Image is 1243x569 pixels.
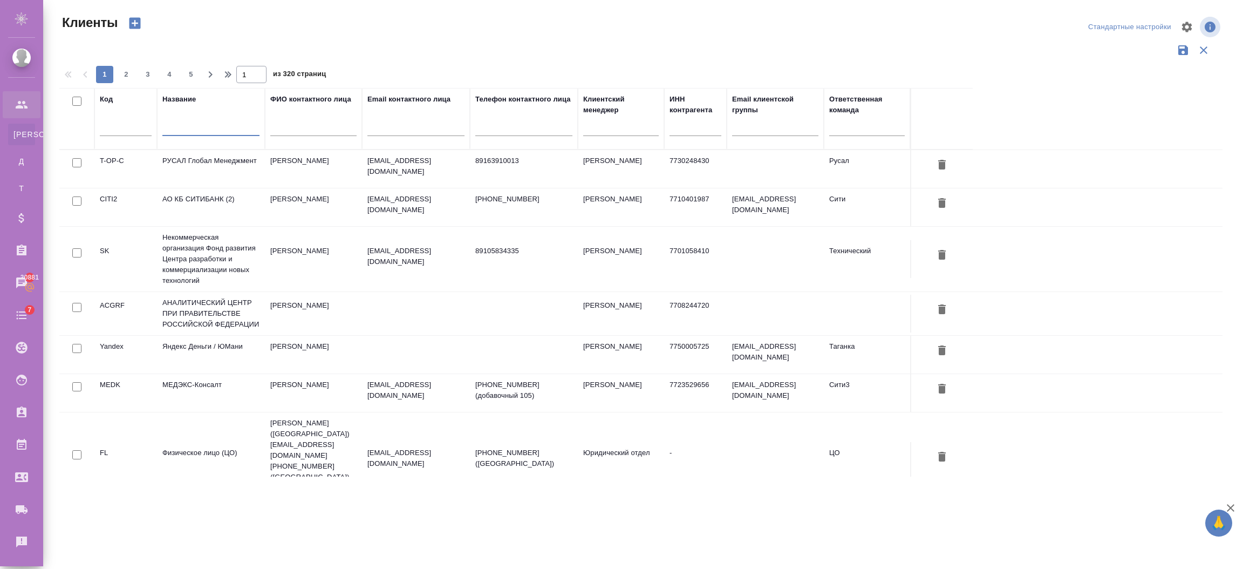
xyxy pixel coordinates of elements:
[367,94,450,105] div: Email контактного лица
[578,150,664,188] td: [PERSON_NAME]
[1174,14,1200,40] span: Настроить таблицу
[13,183,30,194] span: Т
[182,66,200,83] button: 5
[157,336,265,374] td: Яндекс Деньги / ЮМани
[265,336,362,374] td: [PERSON_NAME]
[139,69,156,80] span: 3
[265,188,362,226] td: [PERSON_NAME]
[14,272,45,283] span: 30881
[182,69,200,80] span: 5
[157,150,265,188] td: РУСАЛ Глобал Менеджмент
[475,155,572,166] p: 89163910013
[1193,40,1214,60] button: Сбросить фильтры
[273,67,326,83] span: из 320 страниц
[578,295,664,333] td: [PERSON_NAME]
[824,150,910,188] td: Русал
[578,240,664,278] td: [PERSON_NAME]
[727,374,824,412] td: [EMAIL_ADDRESS][DOMAIN_NAME]
[118,66,135,83] button: 2
[664,442,727,480] td: -
[933,341,951,361] button: Удалить
[1200,17,1222,37] span: Посмотреть информацию
[157,227,265,292] td: Некоммерческая организация Фонд развития Центра разработки и коммерциализации новых технологий
[933,246,951,266] button: Удалить
[162,94,196,105] div: Название
[824,336,910,374] td: Таганка
[824,240,910,278] td: Технический
[933,380,951,399] button: Удалить
[829,94,905,116] div: Ответственная команда
[1205,510,1232,537] button: 🙏
[578,336,664,374] td: [PERSON_NAME]
[1210,512,1228,534] span: 🙏
[94,295,157,333] td: ACGRF
[8,151,35,172] a: Д
[578,374,664,412] td: [PERSON_NAME]
[578,442,664,480] td: Юридический отдел
[664,295,727,333] td: 7708244720
[157,188,265,226] td: АО КБ СИТИБАНК (2)
[265,374,362,412] td: [PERSON_NAME]
[933,448,951,468] button: Удалить
[933,300,951,320] button: Удалить
[157,442,265,480] td: Физическое лицо (ЦО)
[13,129,30,140] span: [PERSON_NAME]
[265,295,362,333] td: [PERSON_NAME]
[161,66,178,83] button: 4
[3,302,40,329] a: 7
[1085,19,1174,36] div: split button
[139,66,156,83] button: 3
[59,14,118,31] span: Клиенты
[94,336,157,374] td: Yandex
[367,380,465,401] p: [EMAIL_ADDRESS][DOMAIN_NAME]
[3,269,40,296] a: 30881
[824,374,910,412] td: Сити3
[664,374,727,412] td: 7723529656
[727,336,824,374] td: [EMAIL_ADDRESS][DOMAIN_NAME]
[367,448,465,469] p: [EMAIL_ADDRESS][DOMAIN_NAME]
[8,124,35,145] a: [PERSON_NAME]
[13,156,30,167] span: Д
[664,188,727,226] td: 7710401987
[727,188,824,226] td: [EMAIL_ADDRESS][DOMAIN_NAME]
[157,292,265,335] td: АНАЛИТИЧЕСКИЙ ЦЕНТР ПРИ ПРАВИТЕЛЬСТВЕ РОССИЙСКОЙ ФЕДЕРАЦИИ
[578,188,664,226] td: [PERSON_NAME]
[8,178,35,199] a: Т
[157,374,265,412] td: МЕДЭКС-Консалт
[94,374,157,412] td: MEDK
[664,150,727,188] td: 7730248430
[583,94,659,116] div: Клиентский менеджер
[21,304,38,315] span: 7
[475,194,572,205] p: [PHONE_NUMBER]
[122,14,148,32] button: Создать
[367,246,465,267] p: [EMAIL_ADDRESS][DOMAIN_NAME]
[94,188,157,226] td: CITI2
[100,94,113,105] div: Код
[118,69,135,80] span: 2
[94,240,157,278] td: SK
[270,94,351,105] div: ФИО контактного лица
[265,412,362,510] td: [PERSON_NAME] ([GEOGRAPHIC_DATA]) [EMAIL_ADDRESS][DOMAIN_NAME] [PHONE_NUMBER] ([GEOGRAPHIC_DATA])...
[94,442,157,480] td: FL
[161,69,178,80] span: 4
[367,155,465,177] p: [EMAIL_ADDRESS][DOMAIN_NAME]
[475,94,571,105] div: Телефон контактного лица
[475,380,572,401] p: [PHONE_NUMBER] (добавочный 105)
[670,94,721,116] div: ИНН контрагента
[824,442,910,480] td: ЦО
[94,150,157,188] td: T-OP-C
[664,240,727,278] td: 7701058410
[732,94,818,116] div: Email клиентской группы
[933,155,951,175] button: Удалить
[664,336,727,374] td: 7750005725
[475,448,572,469] p: [PHONE_NUMBER] ([GEOGRAPHIC_DATA])
[1173,40,1193,60] button: Сохранить фильтры
[265,150,362,188] td: [PERSON_NAME]
[367,194,465,215] p: [EMAIL_ADDRESS][DOMAIN_NAME]
[475,246,572,256] p: 89105834335
[933,194,951,214] button: Удалить
[824,188,910,226] td: Сити
[265,240,362,278] td: [PERSON_NAME]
